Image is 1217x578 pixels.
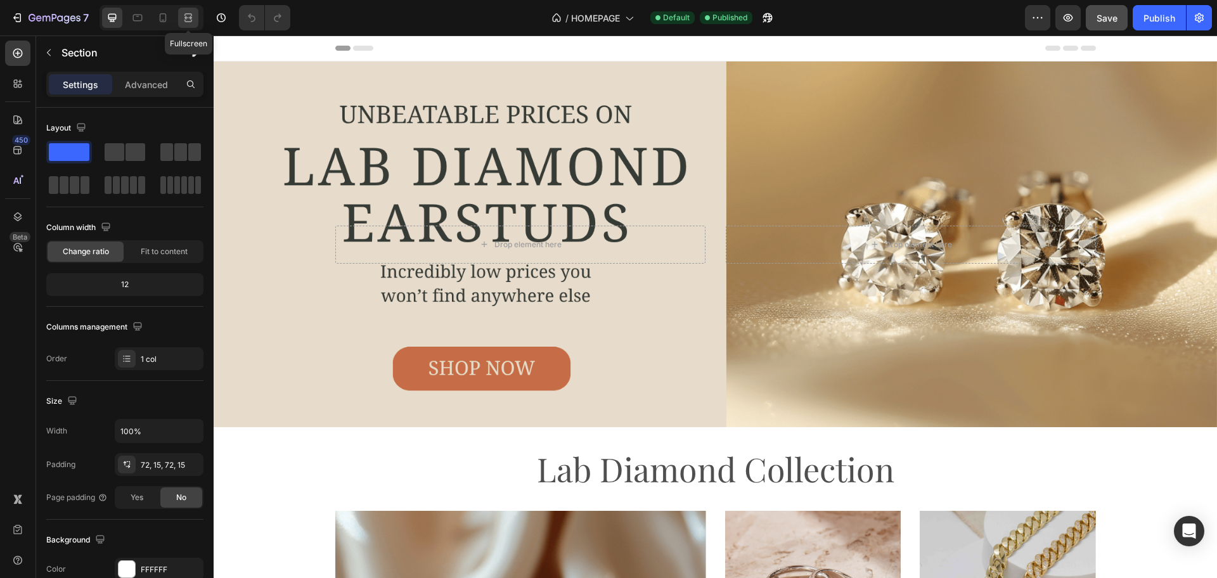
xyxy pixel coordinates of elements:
[125,78,168,91] p: Advanced
[46,393,80,410] div: Size
[46,563,66,575] div: Color
[571,11,620,25] span: HOMEPAGE
[1133,5,1186,30] button: Publish
[1097,13,1117,23] span: Save
[83,10,89,25] p: 7
[1143,11,1175,25] div: Publish
[239,5,290,30] div: Undo/Redo
[1174,516,1204,546] div: Open Intercom Messenger
[46,492,108,503] div: Page padding
[176,492,186,503] span: No
[141,354,200,365] div: 1 col
[46,219,113,236] div: Column width
[141,459,200,471] div: 72, 15, 72, 15
[46,353,67,364] div: Order
[141,246,188,257] span: Fit to content
[565,11,569,25] span: /
[10,411,994,456] h2: Lab Diamond Collection
[115,420,203,442] input: Auto
[214,35,1217,578] iframe: Design area
[1086,5,1128,30] button: Save
[63,78,98,91] p: Settings
[671,204,738,214] div: Drop element here
[61,45,165,60] p: Section
[46,532,108,549] div: Background
[46,120,89,137] div: Layout
[141,564,200,575] div: FFFFFF
[712,12,747,23] span: Published
[663,12,690,23] span: Default
[46,319,145,336] div: Columns management
[10,232,30,242] div: Beta
[49,276,201,293] div: 12
[46,459,75,470] div: Padding
[131,492,143,503] span: Yes
[12,135,30,145] div: 450
[63,246,109,257] span: Change ratio
[5,5,94,30] button: 7
[46,425,67,437] div: Width
[281,204,348,214] div: Drop element here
